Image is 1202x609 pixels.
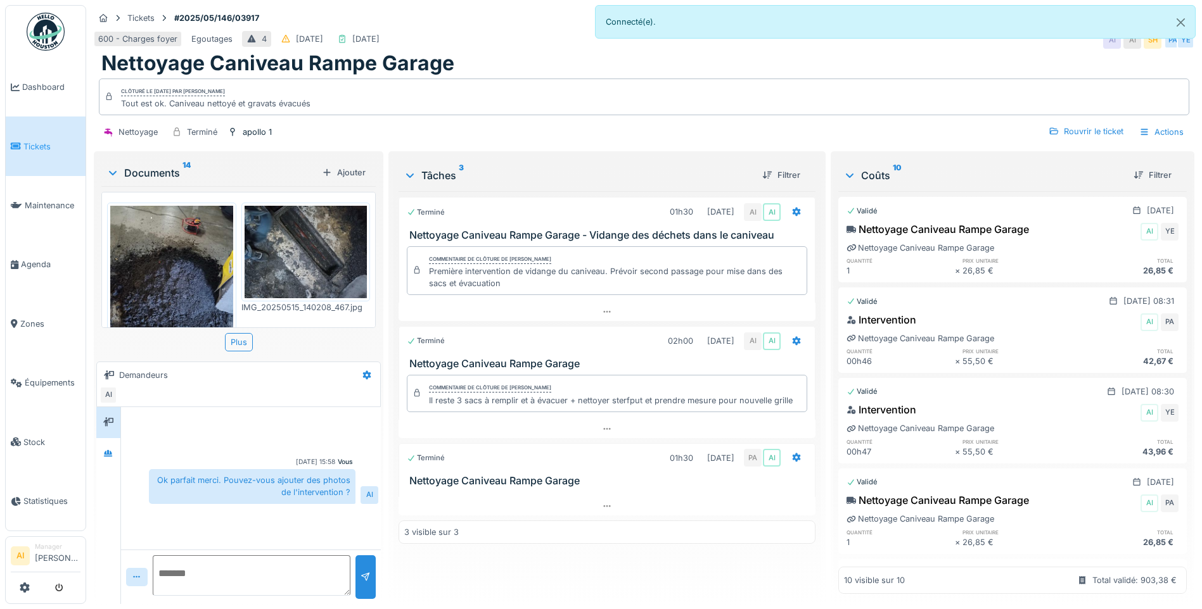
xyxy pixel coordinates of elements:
[847,437,954,446] h6: quantité
[847,422,994,434] div: Nettoyage Caniveau Rampe Garage
[20,318,80,330] span: Zones
[1123,295,1174,307] div: [DATE] 08:31
[21,258,80,270] span: Agenda
[595,5,1196,39] div: Connecté(e).
[182,165,191,180] sup: 14
[843,168,1123,183] div: Coûts
[847,493,1029,508] div: Nettoyage Caniveau Rampe Garage
[847,347,954,355] h6: quantité
[6,294,86,353] a: Zones
[744,449,762,467] div: PA
[23,141,80,153] span: Tickets
[225,333,253,351] div: Plus
[744,203,762,221] div: AI
[707,206,734,218] div: [DATE]
[670,206,693,218] div: 01h30
[1177,31,1194,49] div: YE
[1071,256,1179,265] h6: total
[409,229,810,241] h3: Nettoyage Caniveau Rampe Garage - Vidange des déchets dans le caniveau
[11,546,30,565] li: AI
[296,33,323,45] div: [DATE]
[847,206,878,217] div: Validé
[262,33,267,45] div: 4
[1161,404,1179,422] div: YE
[1167,6,1195,39] button: Close
[245,206,368,298] img: gk0f3y55kimwdpro3blpcjj4nhyg
[893,168,902,183] sup: 10
[847,386,878,397] div: Validé
[847,242,994,254] div: Nettoyage Caniveau Rampe Garage
[119,369,168,381] div: Demandeurs
[844,574,905,586] div: 10 visible sur 10
[847,265,954,277] div: 1
[763,332,781,350] div: AI
[1092,574,1177,586] div: Total validé: 903,38 €
[1134,123,1189,141] div: Actions
[962,536,1070,548] div: 26,85 €
[404,168,752,183] div: Tâches
[763,449,781,467] div: AI
[404,526,459,538] div: 3 visible sur 3
[1141,494,1158,512] div: AI
[847,477,878,487] div: Validé
[98,33,177,45] div: 600 - Charges foyer
[35,542,80,569] li: [PERSON_NAME]
[1161,223,1179,241] div: YE
[99,386,117,404] div: AI
[22,81,80,93] span: Dashboard
[25,377,80,389] span: Équipements
[23,436,80,448] span: Stock
[296,457,335,467] div: [DATE] 15:58
[847,513,994,525] div: Nettoyage Caniveau Rampe Garage
[1147,204,1174,217] div: [DATE]
[1103,31,1121,49] div: AI
[1071,355,1179,367] div: 42,67 €
[1141,313,1158,331] div: AI
[962,347,1070,355] h6: prix unitaire
[35,542,80,551] div: Manager
[670,452,693,464] div: 01h30
[847,256,954,265] h6: quantité
[127,12,155,24] div: Tickets
[955,355,963,367] div: ×
[1161,313,1179,331] div: PA
[459,168,464,183] sup: 3
[1071,528,1179,536] h6: total
[6,353,86,412] a: Équipements
[429,255,551,264] div: Commentaire de clôture de [PERSON_NAME]
[191,33,233,45] div: Egoutages
[121,87,225,96] div: Clôturé le [DATE] par [PERSON_NAME]
[27,13,65,51] img: Badge_color-CXgf-gQk.svg
[707,452,734,464] div: [DATE]
[962,528,1070,536] h6: prix unitaire
[118,126,158,138] div: Nettoyage
[1044,123,1128,140] div: Rouvrir le ticket
[847,528,954,536] h6: quantité
[6,176,86,235] a: Maintenance
[101,51,454,75] h1: Nettoyage Caniveau Rampe Garage
[106,165,317,180] div: Documents
[1161,494,1179,512] div: PA
[429,394,793,406] div: Il reste 3 sacs à remplir et à évacuer + nettoyer sterfput et prendre mesure pour nouvelle grille
[763,203,781,221] div: AI
[6,412,86,471] a: Stock
[1123,31,1141,49] div: AI
[757,166,805,184] div: Filtrer
[847,536,954,548] div: 1
[847,446,954,458] div: 00h47
[847,332,994,344] div: Nettoyage Caniveau Rampe Garage
[962,265,1070,277] div: 26,85 €
[1147,476,1174,488] div: [DATE]
[6,58,86,116] a: Dashboard
[429,384,551,392] div: Commentaire de clôture de [PERSON_NAME]
[955,265,963,277] div: ×
[707,335,734,347] div: [DATE]
[955,446,963,458] div: ×
[668,335,693,347] div: 02h00
[955,536,963,548] div: ×
[149,469,355,503] div: Ok parfait merci. Pouvez-vous ajouter des photos de l'intervention ?
[847,402,916,417] div: Intervention
[962,355,1070,367] div: 55,50 €
[169,12,264,24] strong: #2025/05/146/03917
[338,457,353,467] div: Vous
